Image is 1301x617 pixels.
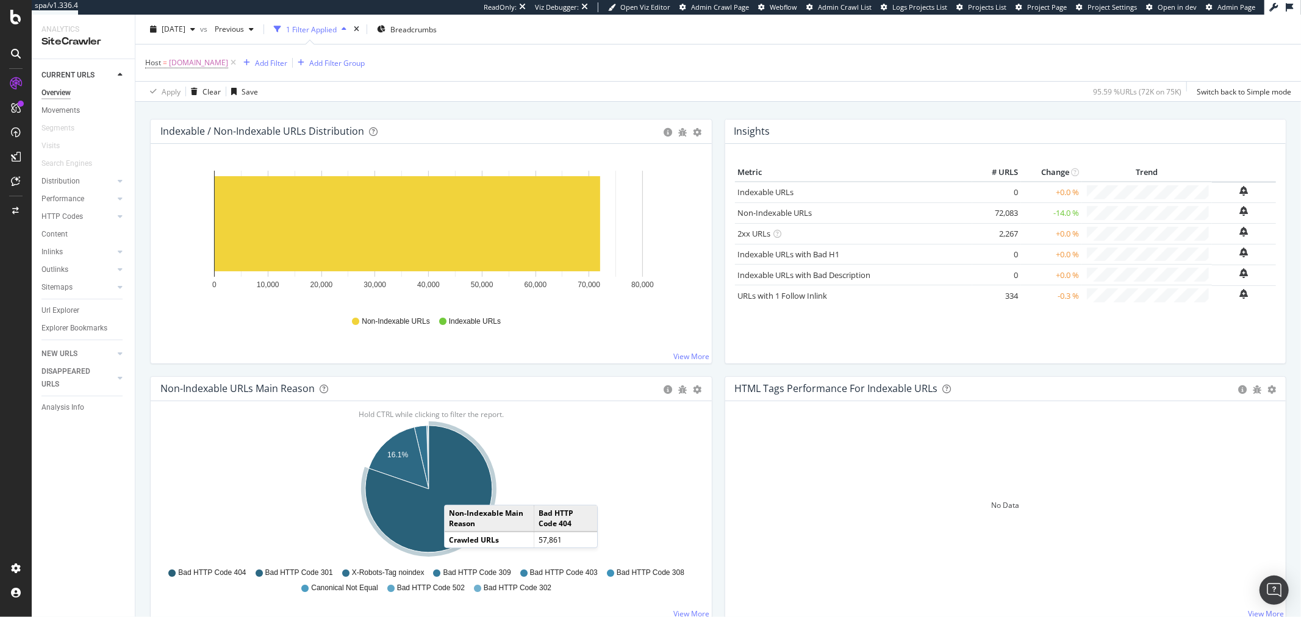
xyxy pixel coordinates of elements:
td: 72,083 [972,202,1021,223]
a: Content [41,228,126,241]
div: Movements [41,104,80,117]
text: 0 [212,280,217,289]
div: Open Intercom Messenger [1260,576,1289,605]
a: Non-Indexable URLs [738,207,812,218]
h4: Insights [734,123,770,140]
td: +0.0 % [1021,223,1082,244]
td: 0 [972,265,1021,285]
a: 2xx URLs [738,228,771,239]
span: Project Page [1027,2,1067,12]
span: Bad HTTP Code 502 [397,583,465,593]
a: Project Page [1016,2,1067,12]
a: Webflow [758,2,797,12]
span: Admin Page [1217,2,1255,12]
text: 70,000 [578,280,600,289]
div: bell-plus [1240,268,1249,278]
a: Project Settings [1076,2,1137,12]
button: Add Filter Group [293,55,365,70]
a: Distribution [41,175,114,188]
span: X-Robots-Tag noindex [352,568,425,578]
a: CURRENT URLS [41,69,114,82]
div: Inlinks [41,246,63,259]
text: 80,000 [631,280,654,289]
a: Indexable URLs with Bad H1 [738,249,840,260]
div: times [351,23,362,35]
div: gear [1267,385,1276,394]
button: Save [226,82,258,101]
div: Indexable / Non-Indexable URLs Distribution [160,125,364,137]
a: NEW URLS [41,348,114,360]
button: Switch back to Simple mode [1192,82,1291,101]
div: Explorer Bookmarks [41,322,107,335]
td: +0.0 % [1021,182,1082,202]
div: Segments [41,122,74,135]
text: 40,000 [417,280,440,289]
span: Non-Indexable URLs [362,316,429,327]
a: Open in dev [1146,2,1197,12]
div: Non-Indexable URLs Main Reason [160,382,315,394]
button: Apply [145,82,181,101]
div: Distribution [41,175,80,188]
span: 2025 Aug. 18th [162,24,185,34]
td: Crawled URLs [445,532,534,547]
span: Bad HTTP Code 309 [443,568,511,578]
a: Admin Crawl List [806,2,872,12]
span: Projects List [968,2,1006,12]
a: Indexable URLs [738,187,794,198]
span: Project Settings [1088,2,1137,12]
div: 95.59 % URLs ( 72K on 75K ) [1093,86,1181,96]
div: bell-plus [1240,227,1249,237]
button: Clear [186,82,221,101]
div: circle-info [664,385,673,394]
span: Host [145,57,161,68]
a: Visits [41,140,72,152]
a: Admin Crawl Page [679,2,749,12]
span: Admin Crawl Page [691,2,749,12]
a: Performance [41,193,114,205]
td: 57,861 [534,532,597,547]
div: Content [41,228,68,241]
div: ReadOnly: [484,2,517,12]
div: circle-info [1238,385,1247,394]
td: -0.3 % [1021,285,1082,305]
div: HTML Tags Performance for Indexable URLs [735,382,938,394]
div: Add Filter [255,57,287,68]
td: 2,267 [972,223,1021,244]
button: Previous [210,20,259,39]
div: Overview [41,87,71,99]
div: Visits [41,140,60,152]
div: Add Filter Group [309,57,365,68]
a: Inlinks [41,246,114,259]
button: Breadcrumbs [372,20,442,39]
td: 0 [972,182,1021,202]
span: Bad HTTP Code 302 [484,583,551,593]
a: URLs with 1 Follow Inlink [738,290,828,301]
div: bell-plus [1240,248,1249,257]
td: 334 [972,285,1021,305]
div: Analysis Info [41,401,84,414]
th: # URLS [972,163,1021,182]
span: Open Viz Editor [620,2,670,12]
div: No Data [991,500,1019,510]
a: Indexable URLs with Bad Description [738,269,871,280]
text: 60,000 [525,280,547,289]
a: Overview [41,87,126,99]
svg: A chart. [160,421,697,562]
td: Non-Indexable Main Reason [445,505,534,532]
a: Sitemaps [41,281,114,294]
span: Indexable URLs [449,316,501,327]
a: DISAPPEARED URLS [41,365,114,391]
a: HTTP Codes [41,210,114,223]
a: Projects List [956,2,1006,12]
a: Search Engines [41,157,104,170]
span: Bad HTTP Code 404 [178,568,246,578]
div: A chart. [160,163,697,305]
div: bell-plus [1240,186,1249,196]
span: Logs Projects List [892,2,947,12]
div: gear [694,385,702,394]
span: Breadcrumbs [390,24,437,34]
a: Outlinks [41,263,114,276]
a: Logs Projects List [881,2,947,12]
th: Trend [1082,163,1212,182]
